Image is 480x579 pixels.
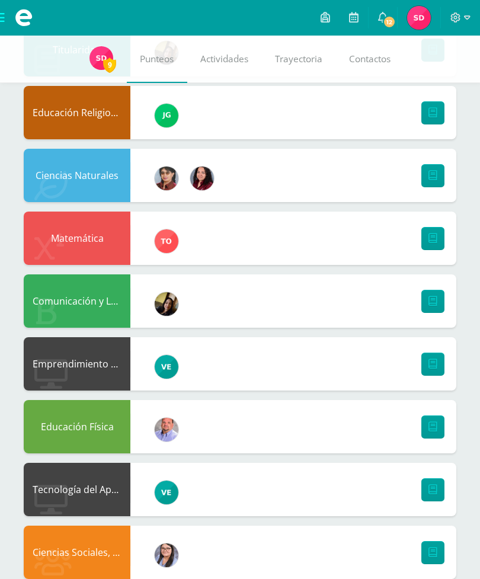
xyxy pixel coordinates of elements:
[24,463,130,516] div: Tecnología del Aprendizaje y la Comunicación
[187,36,262,83] a: Actividades
[155,543,178,567] img: 17db063816693a26b2c8d26fdd0faec0.png
[140,53,174,65] span: Punteos
[155,167,178,190] img: 62738a800ecd8b6fa95d10d0b85c3dbc.png
[190,167,214,190] img: 7420dd8cffec07cce464df0021f01d4a.png
[349,53,391,65] span: Contactos
[24,274,130,328] div: Comunicación y Lenguaje, Idioma Español
[24,337,130,391] div: Emprendimiento para la Productividad y Robótica
[24,86,130,139] div: Educación Religiosa Escolar
[155,229,178,253] img: 756ce12fb1b4cf9faf9189d656ca7749.png
[155,355,178,379] img: aeabfbe216d4830361551c5f8df01f91.png
[275,53,322,65] span: Trayectoria
[262,36,336,83] a: Trayectoria
[155,481,178,504] img: aeabfbe216d4830361551c5f8df01f91.png
[24,400,130,453] div: Educación Física
[155,418,178,442] img: 6c58b5a751619099581147680274b29f.png
[155,104,178,127] img: 3da61d9b1d2c0c7b8f7e89c78bbce001.png
[336,36,404,83] a: Contactos
[89,46,113,70] img: 7d59b56c52217230a910c984fa9e4d28.png
[155,292,178,316] img: fb79f5a91a3aae58e4c0de196cfe63c7.png
[24,149,130,202] div: Ciencias Naturales
[383,15,396,28] span: 12
[24,212,130,265] div: Matemática
[127,36,187,83] a: Punteos
[407,6,431,30] img: 7d59b56c52217230a910c984fa9e4d28.png
[200,53,248,65] span: Actividades
[103,57,116,72] span: 9
[24,526,130,579] div: Ciencias Sociales, Formación Ciudadana e Interculturalidad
